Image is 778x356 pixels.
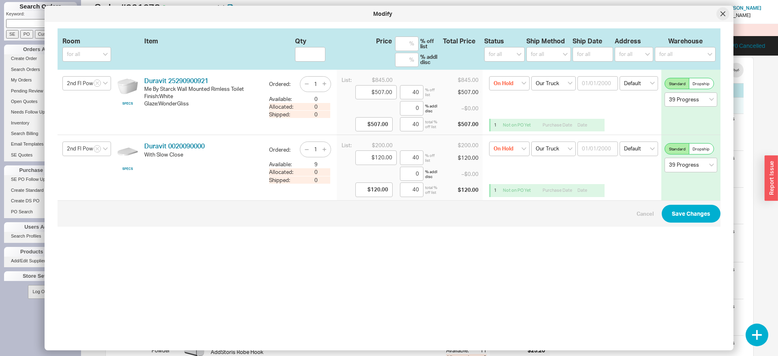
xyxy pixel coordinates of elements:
[437,142,480,149] div: $200.00
[662,205,720,223] button: Save Changes
[118,142,138,162] img: 2410393_web2_prod_normal_2_fvn7tr
[20,30,33,39] input: PO
[122,101,133,106] a: SPECS
[269,111,295,118] div: Shipped:
[144,92,263,100] div: Finish : White
[423,119,438,129] div: total % off list
[671,5,761,11] a: [GEOGRAPHIC_DATA] [PERSON_NAME]
[295,36,325,44] div: Qty
[4,87,77,95] a: Pending Review
[4,119,77,127] a: Inventory
[269,168,295,176] div: Allocated:
[400,117,423,132] input: %
[6,30,19,39] input: SE
[425,153,439,163] div: % off list
[94,2,391,13] h1: Order # 921678
[437,120,480,129] div: $507.00
[437,105,480,112] div: – $0.00
[6,11,77,19] p: Keyword:
[437,170,480,178] div: – $0.00
[693,80,710,87] span: Dropship
[400,150,423,165] input: %
[425,87,439,97] div: % off list
[301,168,330,176] div: 0
[526,36,571,45] div: Ship Method
[484,36,525,45] div: Status
[342,142,352,149] div: List:
[49,10,716,18] div: Modify
[144,77,208,85] a: Duravit 25290900921
[400,167,423,181] input: %
[4,175,77,184] a: SE PO Follow Up
[103,81,108,85] svg: open menu
[672,209,710,219] span: Save Changes
[4,208,77,216] a: PO Search
[4,151,77,159] a: SE Quotes
[4,2,77,11] h1: Search Orders
[144,142,205,150] a: Duravit 0020090000
[543,122,572,128] span: Purchase Date
[4,45,77,54] div: Orders Admin
[437,154,480,161] div: $120.00
[574,184,605,197] input: Date
[395,36,419,51] input: %
[269,95,295,103] div: Available:
[577,142,618,156] input: 01/01/2000
[62,76,111,91] input: Select Room
[577,76,618,91] input: 01/01/2000
[269,74,293,88] div: Ordered:
[4,76,77,84] a: My Orders
[615,36,653,45] div: Address
[395,53,419,67] input: %
[4,54,77,63] a: Create Order
[423,185,438,195] div: total % off list
[437,88,480,96] div: $507.00
[494,187,500,193] div: 1
[301,176,330,184] div: 0
[269,161,295,168] div: Available:
[144,100,263,107] div: Glaze : WonderGliss
[28,285,53,298] button: Log Out
[4,65,77,74] a: Search Orders
[669,146,686,152] span: Standard
[425,103,439,113] div: % addl disc
[420,39,438,49] div: % off list
[400,182,423,197] input: %
[355,76,397,84] div: $845.00
[62,47,111,62] input: for all
[693,146,710,152] span: Dropship
[301,103,330,110] div: 0
[4,165,77,175] div: Purchase Orders
[62,142,111,156] input: Select Room
[420,54,438,65] div: % addl disc
[269,103,295,110] div: Allocated:
[4,186,77,195] a: Create Standard PO
[118,76,138,97] img: 252909_um0a3z
[310,144,321,154] input: 1
[437,76,480,84] div: $845.00
[4,271,77,281] div: Store Settings
[4,257,77,265] a: Add/Edit Suppliers
[144,36,258,44] div: Item
[503,122,531,128] span: Not on PO Yet
[11,88,43,93] span: Pending Review
[400,101,423,116] input: %
[269,176,295,184] div: Shipped:
[4,247,77,257] div: Products Admin
[4,232,77,240] a: Search Profiles
[103,53,108,56] svg: open menu
[494,122,500,128] div: 1
[4,222,77,232] div: Users Admin
[543,187,572,193] span: Purchase Date
[342,76,352,84] div: List:
[103,147,108,150] svg: open menu
[170,4,215,11] span: Shipped - Partial
[573,47,613,62] input: for all
[669,80,686,87] span: Standard
[62,36,111,44] div: Room
[355,117,393,132] input: Final Price
[503,187,531,193] span: Not on PO Yet
[122,167,133,171] a: SPECS
[301,95,330,103] div: 0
